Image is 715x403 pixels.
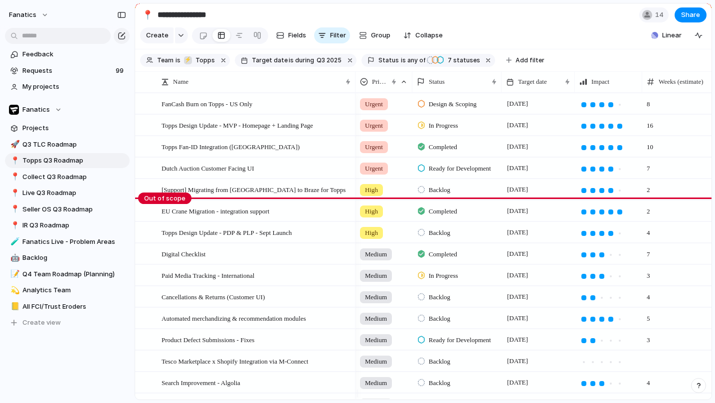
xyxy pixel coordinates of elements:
span: Cancellations & Returns (Customer UI) [162,291,265,302]
span: Topps Design Update - PDP & PLP - Sept Launch [162,226,292,238]
a: 📍IR Q3 Roadmap [5,218,130,233]
span: statuses [445,56,480,65]
button: Create view [5,315,130,330]
span: Topps Design Update - MVP - Homepage + Landing Page [162,119,313,131]
span: Design & Scoping [429,99,477,109]
button: fanatics [4,7,54,23]
div: 🧪 [10,236,17,247]
a: 📍Live Q3 Roadmap [5,186,130,201]
span: Backlog [429,314,450,324]
span: 14 [655,10,667,20]
span: [DATE] [505,141,531,153]
div: 💫Analytics Team [5,283,130,298]
span: Topps [195,56,215,65]
span: [DATE] [505,291,531,303]
button: isduring [288,55,316,66]
button: 🧪 [9,237,19,247]
span: Requests [22,66,113,76]
span: Target date [252,56,288,65]
button: Share [675,7,707,22]
a: 📍Seller OS Q3 Roadmap [5,202,130,217]
span: Digital Checklist [162,248,205,259]
span: Backlog [22,253,126,263]
span: [DATE] [505,98,531,110]
span: [DATE] [505,205,531,217]
span: 99 [116,66,126,76]
span: Medium [365,271,387,281]
span: Projects [22,123,126,133]
span: In Progress [429,271,458,281]
span: Automated merchandizing & recommendation modules [162,312,306,324]
span: Medium [365,292,387,302]
button: Q3 2025 [315,55,344,66]
span: is [289,56,294,65]
span: Completed [429,142,457,152]
button: 📍 [9,204,19,214]
span: is [401,56,406,65]
div: 💫 [10,285,17,296]
div: 📍 [142,8,153,21]
span: Seller OS Q3 Roadmap [22,204,126,214]
button: is [174,55,182,66]
span: Topps Fan-ID Integration ([GEOGRAPHIC_DATA]) [162,141,300,152]
button: 📒 [9,302,19,312]
button: 🚀 [9,140,19,150]
span: Backlog [429,228,450,238]
button: isany of [399,55,427,66]
span: Collect Q3 Roadmap [22,172,126,182]
a: 📒All FCI/Trust Eroders [5,299,130,314]
a: My projects [5,79,130,94]
div: 🚀 [10,139,17,150]
span: Q4 Team Roadmap (Planning) [22,269,126,279]
span: EU Crane Migration - integration support [162,205,269,216]
span: Backlog [429,292,450,302]
span: Completed [429,249,457,259]
button: ⚡Topps [181,55,217,66]
span: Fanatics Live - Problem Areas [22,237,126,247]
button: 📍 [9,188,19,198]
div: ⚡ [184,56,192,64]
button: 📍 [9,172,19,182]
span: Medium [365,314,387,324]
button: 7 statuses [426,55,482,66]
button: Filter [314,27,350,43]
button: Linear [647,28,686,43]
div: 🤖 [10,252,17,264]
span: Impact [591,77,609,87]
span: [DATE] [505,226,531,238]
span: Feedback [22,49,126,59]
a: Projects [5,121,130,136]
span: Status [429,77,445,87]
div: 📝Q4 Team Roadmap (Planning) [5,267,130,282]
span: Filter [330,30,346,40]
a: 🚀Q3 TLC Roadmap [5,137,130,152]
span: Ready for Development [429,164,491,174]
a: 🧪Fanatics Live - Problem Areas [5,234,130,249]
span: Fanatics [22,105,50,115]
span: [DATE] [505,355,531,367]
span: My projects [22,82,126,92]
span: Urgent [365,142,383,152]
span: Collapse [415,30,443,40]
span: High [365,228,378,238]
div: 📍 [10,203,17,215]
button: 🤖 [9,253,19,263]
button: Collapse [399,27,447,43]
div: 📒 [10,301,17,312]
span: Share [681,10,700,20]
span: Urgent [365,99,383,109]
span: Medium [365,357,387,367]
span: fanatics [9,10,36,20]
span: is [176,56,180,65]
a: 📍Topps Q3 Roadmap [5,153,130,168]
span: 7 [445,56,453,64]
span: Medium [365,378,387,388]
span: Group [371,30,390,40]
span: Fields [288,30,306,40]
a: 📍Collect Q3 Roadmap [5,170,130,185]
